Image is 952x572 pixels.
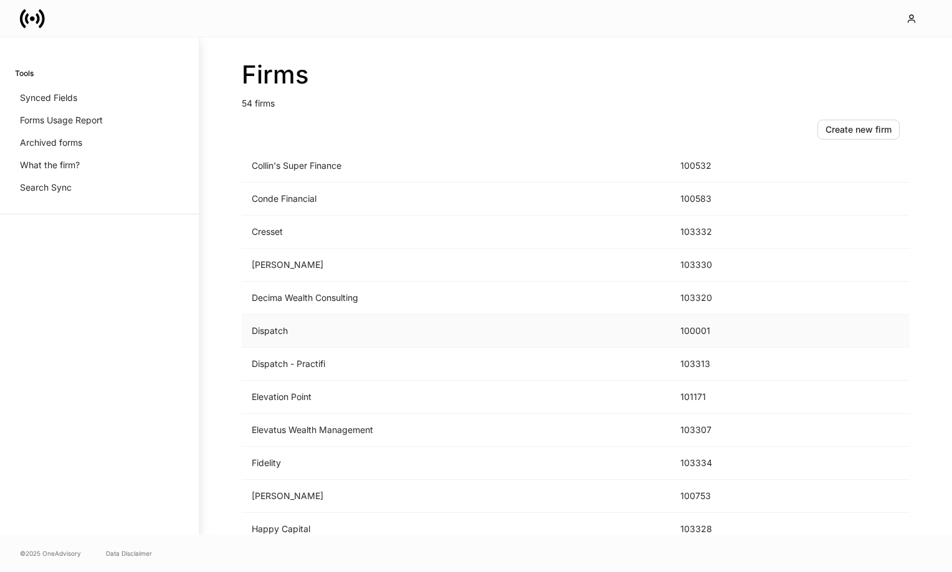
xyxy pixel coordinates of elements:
a: Synced Fields [15,87,184,109]
td: 103330 [670,249,765,282]
td: 100583 [670,183,765,216]
p: Synced Fields [20,92,77,104]
td: Elevatus Wealth Management [242,414,670,447]
a: Forms Usage Report [15,109,184,131]
td: Conde Financial [242,183,670,216]
td: [PERSON_NAME] [242,480,670,513]
div: Create new firm [826,123,892,136]
td: 100753 [670,480,765,513]
td: 100001 [670,315,765,348]
button: Create new firm [817,120,900,140]
td: Dispatch [242,315,670,348]
p: Archived forms [20,136,82,149]
a: Archived forms [15,131,184,154]
h2: Firms [242,60,910,90]
td: Dispatch - Practifi [242,348,670,381]
a: What the firm? [15,154,184,176]
span: © 2025 OneAdvisory [20,548,81,558]
td: [PERSON_NAME] [242,249,670,282]
a: Data Disclaimer [106,548,152,558]
p: Forms Usage Report [20,114,103,126]
h6: Tools [15,67,34,79]
td: 103334 [670,447,765,480]
td: 101171 [670,381,765,414]
td: Elevation Point [242,381,670,414]
td: Cresset [242,216,670,249]
td: 103307 [670,414,765,447]
td: Happy Capital [242,513,670,546]
td: Fidelity [242,447,670,480]
p: 54 firms [242,90,910,110]
td: 103332 [670,216,765,249]
p: Search Sync [20,181,72,194]
td: Decima Wealth Consulting [242,282,670,315]
td: 103320 [670,282,765,315]
a: Search Sync [15,176,184,199]
td: 103313 [670,348,765,381]
td: 100532 [670,150,765,183]
td: Collin's Super Finance [242,150,670,183]
td: 103328 [670,513,765,546]
p: What the firm? [20,159,80,171]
